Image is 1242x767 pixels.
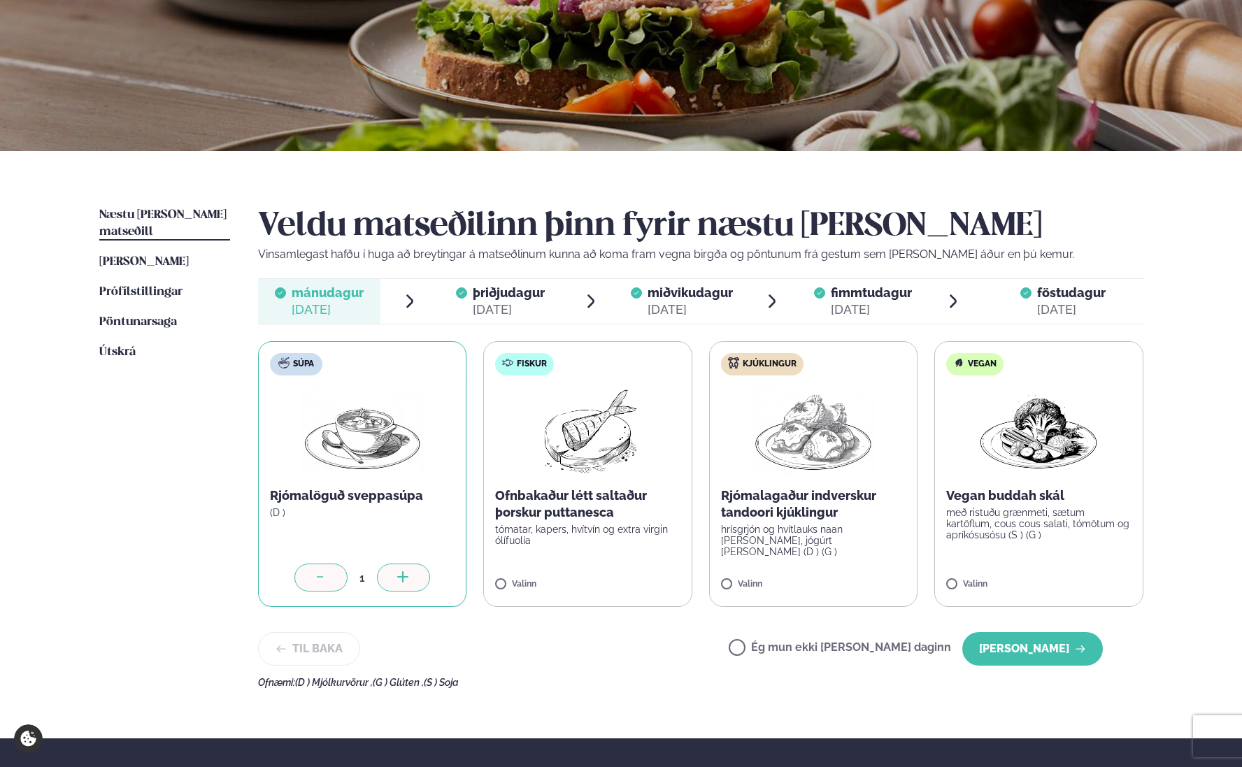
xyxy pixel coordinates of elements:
[1037,301,1106,318] div: [DATE]
[831,301,912,318] div: [DATE]
[99,284,183,301] a: Prófílstillingar
[946,487,1132,504] p: Vegan buddah skál
[743,359,797,370] span: Kjúklingur
[301,387,424,476] img: Soup.png
[495,524,680,546] p: tómatar, kapers, hvítvín og extra virgin ólífuolía
[728,357,739,368] img: chicken.svg
[99,314,177,331] a: Pöntunarsaga
[278,357,290,368] img: soup.svg
[99,346,136,358] span: Útskrá
[648,285,733,300] span: miðvikudagur
[721,487,906,521] p: Rjómalagaður indverskur tandoori kjúklingur
[270,507,455,518] p: (D )
[99,207,230,241] a: Næstu [PERSON_NAME] matseðill
[293,359,314,370] span: Súpa
[99,344,136,361] a: Útskrá
[473,285,545,300] span: þriðjudagur
[977,387,1100,476] img: Vegan.png
[946,507,1132,540] p: með ristuðu grænmeti, sætum kartöflum, cous cous salati, tómötum og apríkósusósu (S ) (G )
[502,357,513,368] img: fish.svg
[1037,285,1106,300] span: föstudagur
[258,632,360,666] button: Til baka
[526,387,650,476] img: Fish.png
[99,254,189,271] a: [PERSON_NAME]
[270,487,455,504] p: Rjómalöguð sveppasúpa
[648,301,733,318] div: [DATE]
[292,285,364,300] span: mánudagur
[99,316,177,328] span: Pöntunarsaga
[752,387,875,476] img: Chicken-thighs.png
[495,487,680,521] p: Ofnbakaður létt saltaður þorskur puttanesca
[348,570,377,586] div: 1
[99,286,183,298] span: Prófílstillingar
[258,246,1143,263] p: Vinsamlegast hafðu í huga að breytingar á matseðlinum kunna að koma fram vegna birgða og pöntunum...
[99,209,227,238] span: Næstu [PERSON_NAME] matseðill
[373,677,424,688] span: (G ) Glúten ,
[953,357,964,368] img: Vegan.svg
[424,677,459,688] span: (S ) Soja
[831,285,912,300] span: fimmtudagur
[473,301,545,318] div: [DATE]
[99,256,189,268] span: [PERSON_NAME]
[295,677,373,688] span: (D ) Mjólkurvörur ,
[258,207,1143,246] h2: Veldu matseðilinn þinn fyrir næstu [PERSON_NAME]
[517,359,547,370] span: Fiskur
[968,359,997,370] span: Vegan
[292,301,364,318] div: [DATE]
[14,724,43,753] a: Cookie settings
[258,677,1143,688] div: Ofnæmi:
[721,524,906,557] p: hrísgrjón og hvítlauks naan [PERSON_NAME], jógúrt [PERSON_NAME] (D ) (G )
[962,632,1103,666] button: [PERSON_NAME]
